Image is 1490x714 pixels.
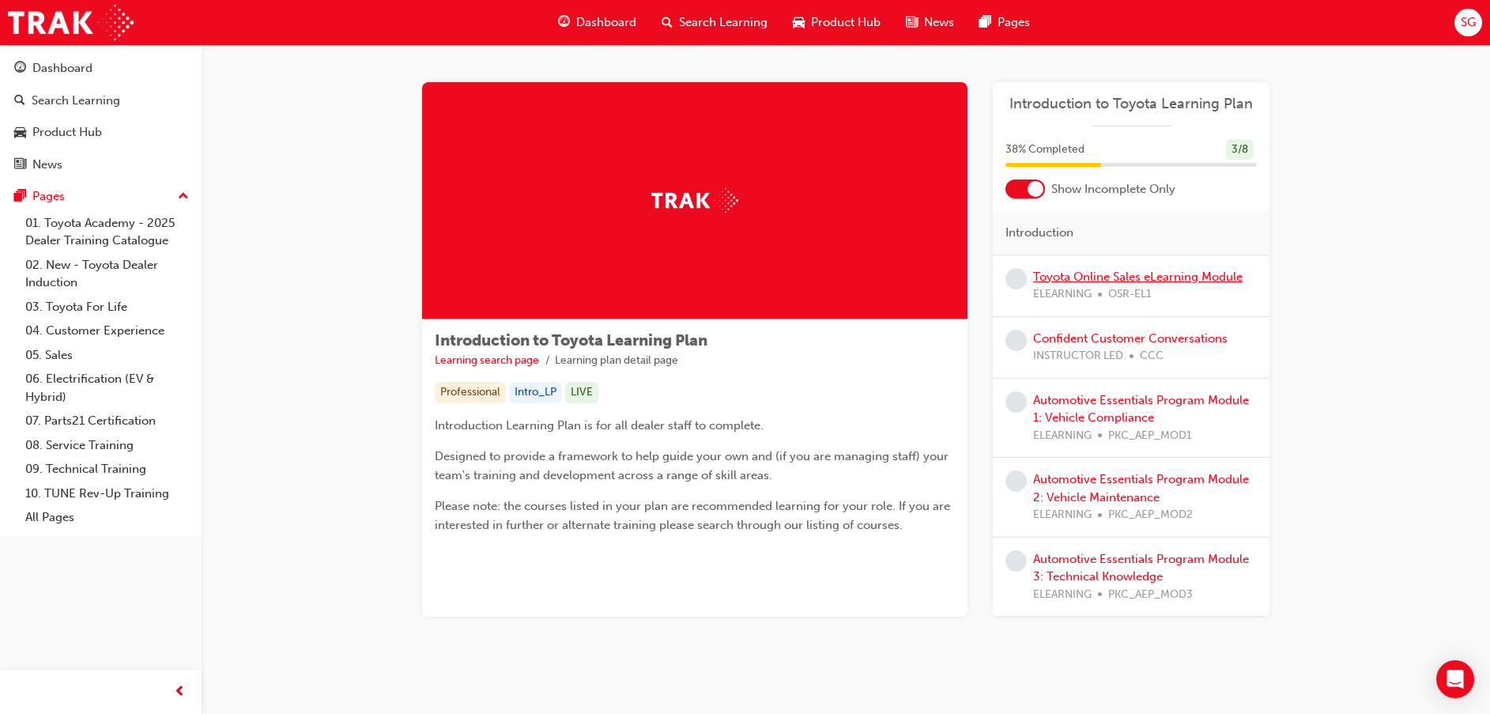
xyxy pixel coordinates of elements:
a: Product Hub [6,118,195,147]
a: 04. Customer Experience [19,319,195,343]
span: Search Learning [679,13,768,32]
div: Professional [435,382,506,403]
span: pages-icon [979,13,991,32]
span: Show Incomplete Only [1051,180,1175,198]
a: 09. Technical Training [19,457,195,482]
span: ELEARNING [1033,506,1092,524]
a: news-iconNews [893,6,967,39]
span: PKC_AEP_MOD1 [1108,427,1192,445]
div: Open Intercom Messenger [1436,660,1474,698]
span: ELEARNING [1033,285,1092,304]
button: Pages [6,182,195,211]
div: Product Hub [32,123,102,142]
a: search-iconSearch Learning [649,6,780,39]
span: guage-icon [14,62,26,76]
img: Trak [8,5,134,40]
a: 05. Sales [19,343,195,368]
div: LIVE [565,382,598,403]
span: PKC_AEP_MOD3 [1108,586,1193,604]
span: Introduction to Toyota Learning Plan [435,331,707,349]
span: learningRecordVerb_NONE-icon [1005,470,1027,492]
div: Pages [32,187,65,206]
span: Pages [998,13,1030,32]
a: Introduction to Toyota Learning Plan [1005,95,1257,113]
div: News [32,156,62,174]
span: SG [1461,13,1476,32]
span: 38 % Completed [1005,141,1084,159]
span: news-icon [906,13,918,32]
span: car-icon [14,126,26,140]
a: 03. Toyota For Life [19,295,195,319]
a: Automotive Essentials Program Module 3: Technical Knowledge [1033,552,1249,584]
span: learningRecordVerb_NONE-icon [1005,391,1027,413]
span: Designed to provide a framework to help guide your own and (if you are managing staff) your team'... [435,449,952,482]
span: car-icon [793,13,805,32]
span: PKC_AEP_MOD2 [1108,506,1193,524]
span: OSR-EL1 [1108,285,1152,304]
span: up-icon [178,187,189,207]
a: Automotive Essentials Program Module 1: Vehicle Compliance [1033,393,1249,425]
a: guage-iconDashboard [545,6,649,39]
span: Please note: the courses listed in your plan are recommended learning for your role. If you are i... [435,499,953,532]
a: pages-iconPages [967,6,1043,39]
span: Introduction [1005,224,1073,242]
span: news-icon [14,158,26,172]
img: Trak [651,188,738,213]
div: Intro_LP [509,382,562,403]
span: pages-icon [14,190,26,204]
a: News [6,150,195,179]
span: ELEARNING [1033,427,1092,445]
button: SG [1454,9,1482,36]
div: Dashboard [32,59,92,77]
div: Search Learning [32,92,120,110]
span: INSTRUCTOR LED [1033,347,1123,365]
a: Learning search page [435,353,539,367]
a: Dashboard [6,54,195,83]
span: ELEARNING [1033,586,1092,604]
span: learningRecordVerb_NONE-icon [1005,330,1027,351]
span: guage-icon [558,13,570,32]
a: Automotive Essentials Program Module 2: Vehicle Maintenance [1033,472,1249,504]
a: 01. Toyota Academy - 2025 Dealer Training Catalogue [19,211,195,253]
span: search-icon [662,13,673,32]
a: 02. New - Toyota Dealer Induction [19,253,195,295]
a: car-iconProduct Hub [780,6,893,39]
span: CCC [1140,347,1164,365]
span: learningRecordVerb_NONE-icon [1005,550,1027,572]
li: Learning plan detail page [555,352,678,370]
a: All Pages [19,505,195,530]
span: Product Hub [811,13,881,32]
a: 06. Electrification (EV & Hybrid) [19,367,195,409]
a: Search Learning [6,86,195,115]
button: DashboardSearch LearningProduct HubNews [6,51,195,182]
a: 10. TUNE Rev-Up Training [19,482,195,506]
a: 07. Parts21 Certification [19,409,195,433]
span: Dashboard [576,13,636,32]
span: Introduction Learning Plan is for all dealer staff to complete. [435,418,764,433]
span: prev-icon [174,682,186,702]
span: News [924,13,954,32]
span: learningRecordVerb_NONE-icon [1005,268,1027,289]
a: 08. Service Training [19,433,195,458]
a: Confident Customer Conversations [1033,331,1228,346]
div: 3 / 8 [1226,139,1254,161]
a: Toyota Online Sales eLearning Module [1033,270,1243,284]
span: search-icon [14,94,25,108]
